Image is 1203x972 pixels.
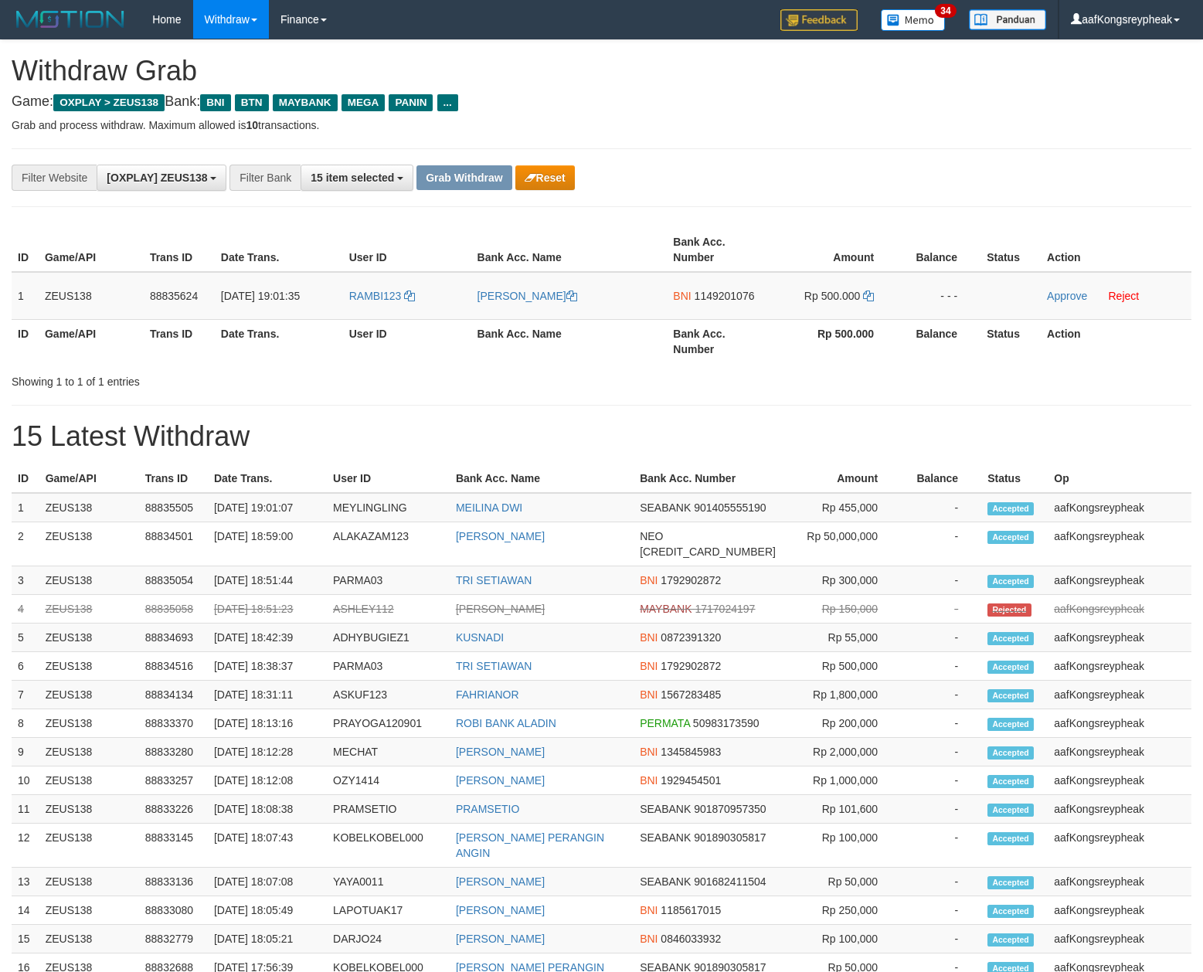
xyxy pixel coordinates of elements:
[901,925,981,953] td: -
[139,766,208,795] td: 88833257
[640,746,658,758] span: BNI
[456,746,545,758] a: [PERSON_NAME]
[673,290,691,302] span: BNI
[897,319,980,363] th: Balance
[1048,766,1191,795] td: aafKongsreypheak
[456,660,532,672] a: TRI SETIAWAN
[235,94,269,111] span: BTN
[987,832,1034,845] span: Accepted
[1047,290,1087,302] a: Approve
[39,795,139,824] td: ZEUS138
[139,595,208,624] td: 88835058
[782,493,901,522] td: Rp 455,000
[327,868,450,896] td: YAYA0011
[901,795,981,824] td: -
[327,824,450,868] td: KOBELKOBEL000
[208,624,327,652] td: [DATE] 18:42:39
[12,8,129,31] img: MOTION_logo.png
[327,493,450,522] td: MEYLINGLING
[640,933,658,945] span: BNI
[12,319,39,363] th: ID
[327,624,450,652] td: ADHYBUGIEZ1
[12,272,39,320] td: 1
[901,464,981,493] th: Balance
[1048,624,1191,652] td: aafKongsreypheak
[782,795,901,824] td: Rp 101,600
[150,290,198,302] span: 88835624
[640,904,658,916] span: BNI
[12,368,490,389] div: Showing 1 to 1 of 1 entries
[144,228,215,272] th: Trans ID
[901,652,981,681] td: -
[12,566,39,595] td: 3
[456,875,545,888] a: [PERSON_NAME]
[208,522,327,566] td: [DATE] 18:59:00
[667,319,772,363] th: Bank Acc. Number
[456,688,519,701] a: FAHRIANOR
[1048,522,1191,566] td: aafKongsreypheak
[343,319,471,363] th: User ID
[695,603,755,615] span: Copy 1717024197 to clipboard
[640,631,658,644] span: BNI
[987,905,1034,918] span: Accepted
[640,501,691,514] span: SEABANK
[349,290,402,302] span: RAMBI123
[782,566,901,595] td: Rp 300,000
[1048,738,1191,766] td: aafKongsreypheak
[39,522,139,566] td: ZEUS138
[987,575,1034,588] span: Accepted
[640,545,776,558] span: Copy 5859457211775153 to clipboard
[456,717,556,729] a: ROBI BANK ALADIN
[640,688,658,701] span: BNI
[12,738,39,766] td: 9
[39,709,139,738] td: ZEUS138
[782,766,901,795] td: Rp 1,000,000
[782,738,901,766] td: Rp 2,000,000
[661,574,721,586] span: Copy 1792902872 to clipboard
[881,9,946,31] img: Button%20Memo.svg
[139,896,208,925] td: 88833080
[471,228,668,272] th: Bank Acc. Name
[987,746,1034,760] span: Accepted
[782,868,901,896] td: Rp 50,000
[139,522,208,566] td: 88834501
[782,522,901,566] td: Rp 50,000,000
[901,522,981,566] td: -
[772,228,897,272] th: Amount
[987,531,1034,544] span: Accepted
[327,522,450,566] td: ALAKAZAM123
[139,738,208,766] td: 88833280
[208,681,327,709] td: [DATE] 18:31:11
[97,165,226,191] button: [OXPLAY] ZEUS138
[693,717,760,729] span: Copy 50983173590 to clipboard
[39,925,139,953] td: ZEUS138
[327,595,450,624] td: ASHLEY112
[343,228,471,272] th: User ID
[987,603,1031,617] span: Rejected
[139,868,208,896] td: 88833136
[215,228,343,272] th: Date Trans.
[139,824,208,868] td: 88833145
[1048,566,1191,595] td: aafKongsreypheak
[456,631,504,644] a: KUSNADI
[1048,709,1191,738] td: aafKongsreypheak
[901,566,981,595] td: -
[450,464,634,493] th: Bank Acc. Name
[782,709,901,738] td: Rp 200,000
[139,795,208,824] td: 88833226
[208,464,327,493] th: Date Trans.
[804,290,860,302] span: Rp 500.000
[782,652,901,681] td: Rp 500,000
[987,718,1034,731] span: Accepted
[667,228,772,272] th: Bank Acc. Number
[640,831,691,844] span: SEABANK
[39,464,139,493] th: Game/API
[694,501,766,514] span: Copy 901405555190 to clipboard
[39,493,139,522] td: ZEUS138
[327,652,450,681] td: PARMA03
[661,904,721,916] span: Copy 1185617015 to clipboard
[327,896,450,925] td: LAPOTUAK17
[1048,652,1191,681] td: aafKongsreypheak
[782,624,901,652] td: Rp 55,000
[694,803,766,815] span: Copy 901870957350 to clipboard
